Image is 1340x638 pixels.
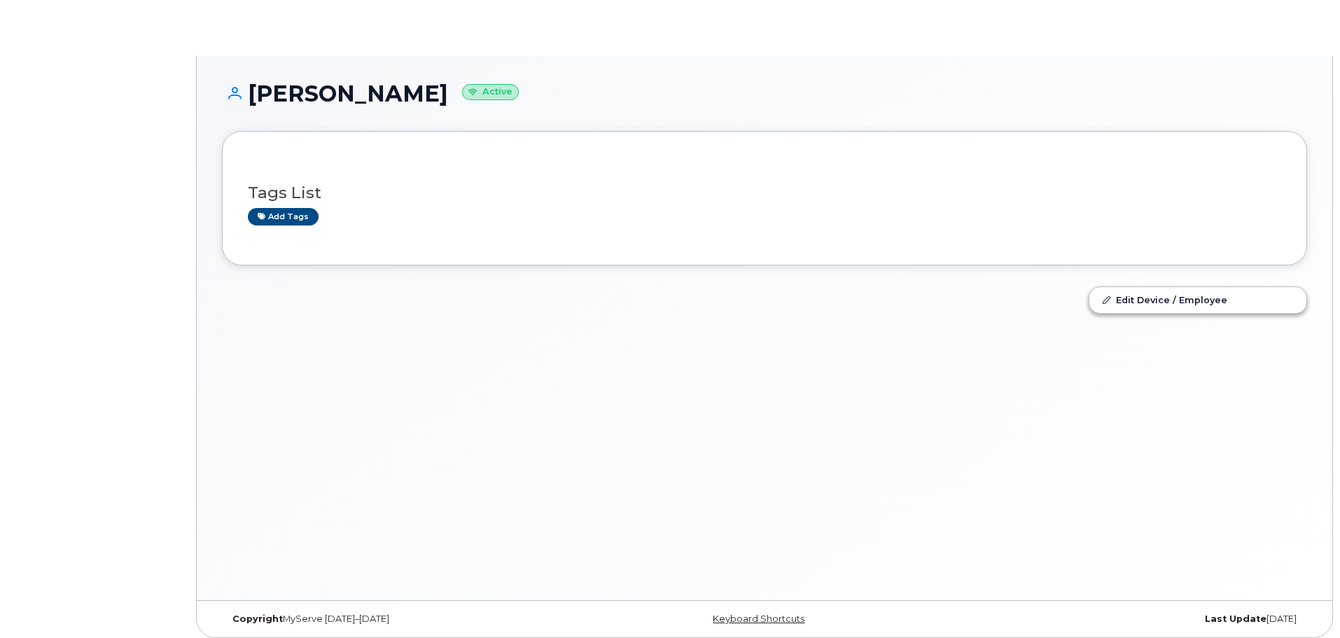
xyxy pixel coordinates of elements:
[713,613,804,624] a: Keyboard Shortcuts
[248,208,319,226] a: Add tags
[232,613,283,624] strong: Copyright
[1205,613,1266,624] strong: Last Update
[248,184,1281,202] h3: Tags List
[1089,287,1306,312] a: Edit Device / Employee
[462,84,519,100] small: Active
[945,613,1307,625] div: [DATE]
[222,613,584,625] div: MyServe [DATE]–[DATE]
[222,81,1307,106] h1: [PERSON_NAME]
